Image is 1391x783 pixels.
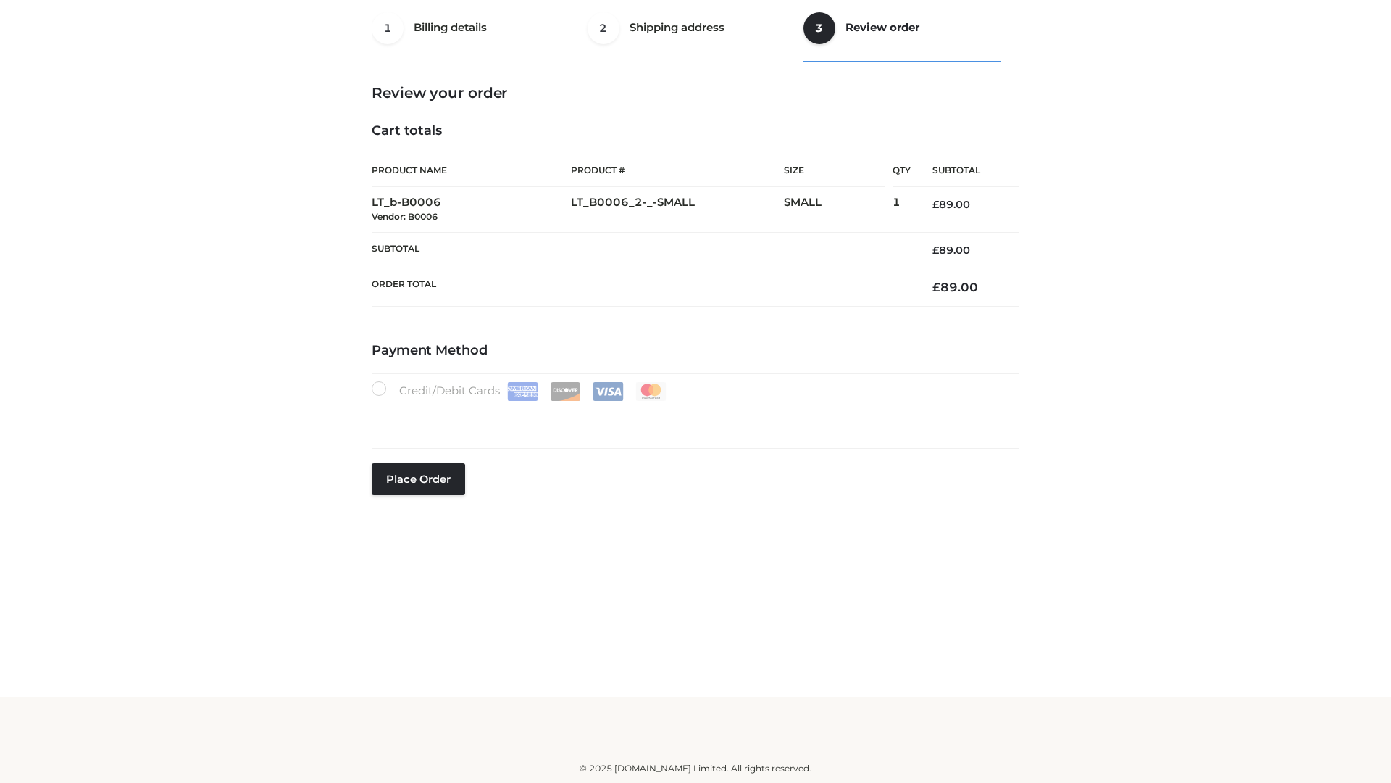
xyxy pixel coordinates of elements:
[784,154,885,187] th: Size
[372,268,911,307] th: Order Total
[784,187,893,233] td: SMALL
[893,154,911,187] th: Qty
[635,382,667,401] img: Mastercard
[932,198,970,211] bdi: 89.00
[372,154,571,187] th: Product Name
[372,123,1019,139] h4: Cart totals
[571,154,784,187] th: Product #
[372,381,668,401] label: Credit/Debit Cards
[380,407,1011,423] iframe: Secure card payment input frame
[507,382,538,401] img: Amex
[932,280,940,294] span: £
[932,244,939,257] span: £
[372,463,465,495] button: Place order
[372,232,911,268] th: Subtotal
[372,211,438,222] small: Vendor: B0006
[372,187,571,233] td: LT_b-B0006
[932,244,970,257] bdi: 89.00
[911,154,1019,187] th: Subtotal
[893,187,911,233] td: 1
[372,84,1019,101] h3: Review your order
[372,343,1019,359] h4: Payment Method
[571,187,784,233] td: LT_B0006_2-_-SMALL
[550,382,581,401] img: Discover
[215,761,1176,776] div: © 2025 [DOMAIN_NAME] Limited. All rights reserved.
[593,382,624,401] img: Visa
[932,280,978,294] bdi: 89.00
[932,198,939,211] span: £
